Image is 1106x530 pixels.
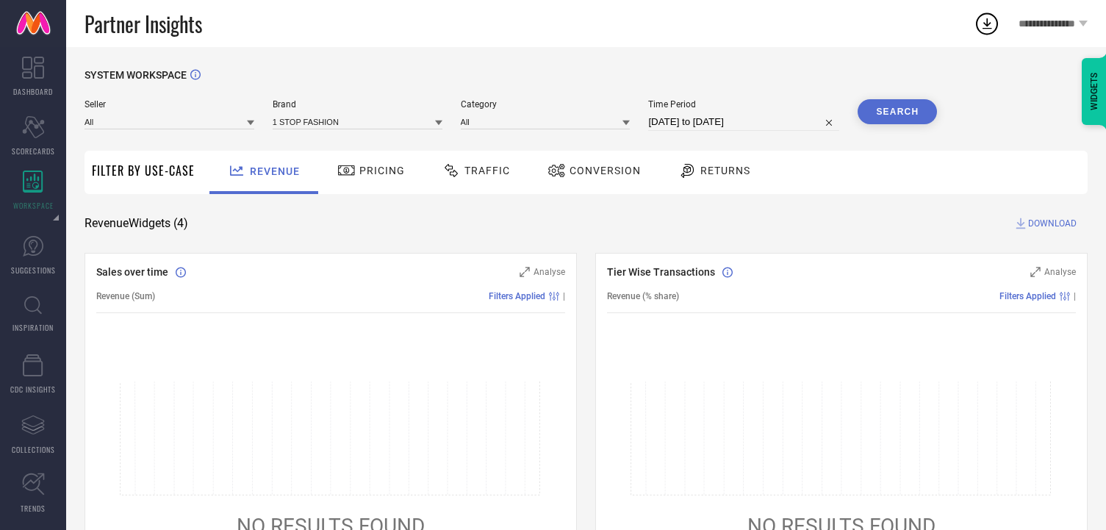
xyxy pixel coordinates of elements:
[12,146,55,157] span: SCORECARDS
[1030,267,1041,277] svg: Zoom
[648,113,839,131] input: Select time period
[21,503,46,514] span: TRENDS
[12,322,54,333] span: INSPIRATION
[999,291,1056,301] span: Filters Applied
[12,444,55,455] span: COLLECTIONS
[607,291,679,301] span: Revenue (% share)
[858,99,937,124] button: Search
[273,99,442,110] span: Brand
[974,10,1000,37] div: Open download list
[250,165,300,177] span: Revenue
[464,165,510,176] span: Traffic
[96,266,168,278] span: Sales over time
[648,99,839,110] span: Time Period
[85,99,254,110] span: Seller
[359,165,405,176] span: Pricing
[520,267,530,277] svg: Zoom
[85,216,188,231] span: Revenue Widgets ( 4 )
[1044,267,1076,277] span: Analyse
[489,291,545,301] span: Filters Applied
[534,267,565,277] span: Analyse
[11,265,56,276] span: SUGGESTIONS
[96,291,155,301] span: Revenue (Sum)
[570,165,641,176] span: Conversion
[85,69,187,81] span: SYSTEM WORKSPACE
[1028,216,1077,231] span: DOWNLOAD
[607,266,715,278] span: Tier Wise Transactions
[10,384,56,395] span: CDC INSIGHTS
[13,86,53,97] span: DASHBOARD
[700,165,750,176] span: Returns
[461,99,631,110] span: Category
[92,162,195,179] span: Filter By Use-Case
[13,200,54,211] span: WORKSPACE
[1074,291,1076,301] span: |
[563,291,565,301] span: |
[85,9,202,39] span: Partner Insights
